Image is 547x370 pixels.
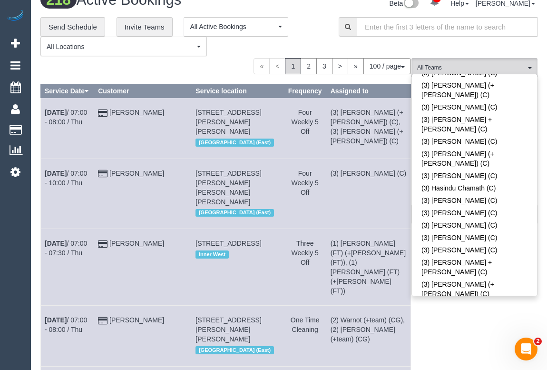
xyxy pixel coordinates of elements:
b: [DATE] [45,316,67,324]
td: Frequency [283,229,326,306]
span: [STREET_ADDRESS][PERSON_NAME][PERSON_NAME] [195,316,261,343]
td: Customer [94,229,192,306]
a: (3) [PERSON_NAME] (C) [412,194,537,207]
td: Service location [192,159,283,229]
th: Service Date [41,84,94,98]
span: [GEOGRAPHIC_DATA] (East) [195,209,273,217]
td: Schedule date [41,98,94,159]
a: [DATE]/ 07:00 - 07:30 / Thu [45,240,87,257]
div: Location [195,136,279,149]
img: Automaid Logo [6,10,25,23]
a: » [348,58,364,74]
div: Location [195,248,279,260]
a: [DATE]/ 07:00 - 10:00 / Thu [45,170,87,187]
span: [GEOGRAPHIC_DATA] (East) [195,346,273,354]
div: Location [195,207,279,219]
a: (3) [PERSON_NAME] (C) [412,219,537,231]
a: (3) [PERSON_NAME] (C) [412,207,537,219]
input: Enter the first 3 letters of the name to search [357,17,537,37]
a: (3) [PERSON_NAME] (C) [412,231,537,244]
span: All Teams [417,64,526,72]
i: Credit Card Payment [98,318,107,324]
span: < [269,58,285,74]
span: [STREET_ADDRESS][PERSON_NAME][PERSON_NAME] [195,109,261,135]
td: Service location [192,229,283,306]
td: Assigned to [326,98,410,159]
td: Customer [94,306,192,366]
span: [STREET_ADDRESS][PERSON_NAME][PERSON_NAME][PERSON_NAME] [195,170,261,206]
td: Frequency [283,98,326,159]
a: [DATE]/ 07:00 - 08:00 / Thu [45,109,87,126]
a: (3) [PERSON_NAME] + [PERSON_NAME] (C) [412,256,537,278]
a: 2 [301,58,317,74]
a: (3) [PERSON_NAME] (+ [PERSON_NAME]) (C) [412,278,537,300]
td: Schedule date [41,229,94,306]
nav: Pagination navigation [254,58,411,74]
b: [DATE] [45,109,67,116]
td: Schedule date [41,159,94,229]
span: [GEOGRAPHIC_DATA] (East) [195,139,273,146]
b: [DATE] [45,240,67,247]
a: (3) [PERSON_NAME] (C) [412,101,537,113]
i: Credit Card Payment [98,241,107,248]
iframe: Intercom live chat [515,338,537,360]
button: All Teams [411,58,537,78]
button: 100 / page [363,58,411,74]
a: [DATE]/ 07:00 - 08:00 / Thu [45,316,87,333]
td: Service location [192,98,283,159]
i: Credit Card Payment [98,170,107,177]
ol: All Teams [411,58,537,73]
a: (3) [PERSON_NAME] (+ [PERSON_NAME]) (C) [412,79,537,101]
span: 2 [534,338,542,345]
td: Assigned to [326,159,410,229]
td: Customer [94,98,192,159]
button: All Active Bookings [184,17,288,37]
td: Assigned to [326,306,410,366]
td: Frequency [283,159,326,229]
a: [PERSON_NAME] [109,240,164,247]
button: All Locations [40,37,207,56]
a: (3) [PERSON_NAME] (C) [412,135,537,148]
a: (3) [PERSON_NAME] (C) [412,170,537,182]
a: 3 [316,58,332,74]
span: [STREET_ADDRESS] [195,240,261,247]
span: All Locations [47,42,195,51]
div: Location [195,344,279,356]
a: [PERSON_NAME] [109,170,164,177]
i: Credit Card Payment [98,110,107,117]
th: Service location [192,84,283,98]
td: Schedule date [41,306,94,366]
a: (3) [PERSON_NAME] (+ [PERSON_NAME]) (C) [412,148,537,170]
span: 1 [285,58,301,74]
a: [PERSON_NAME] [109,316,164,324]
a: (3) Hasindu Chamath (C) [412,182,537,194]
a: [PERSON_NAME] [109,109,164,116]
td: Frequency [283,306,326,366]
td: Customer [94,159,192,229]
a: Send Schedule [40,17,105,37]
span: « [254,58,270,74]
span: All Active Bookings [190,22,276,31]
b: [DATE] [45,170,67,177]
span: Inner West [195,250,228,258]
td: Assigned to [326,229,410,306]
th: Frequency [283,84,326,98]
th: Assigned to [326,84,410,98]
td: Service location [192,306,283,366]
th: Customer [94,84,192,98]
a: Invite Teams [117,17,173,37]
a: (3) [PERSON_NAME] + [PERSON_NAME] (C) [412,113,537,135]
a: > [332,58,348,74]
a: (3) [PERSON_NAME] (C) [412,244,537,256]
